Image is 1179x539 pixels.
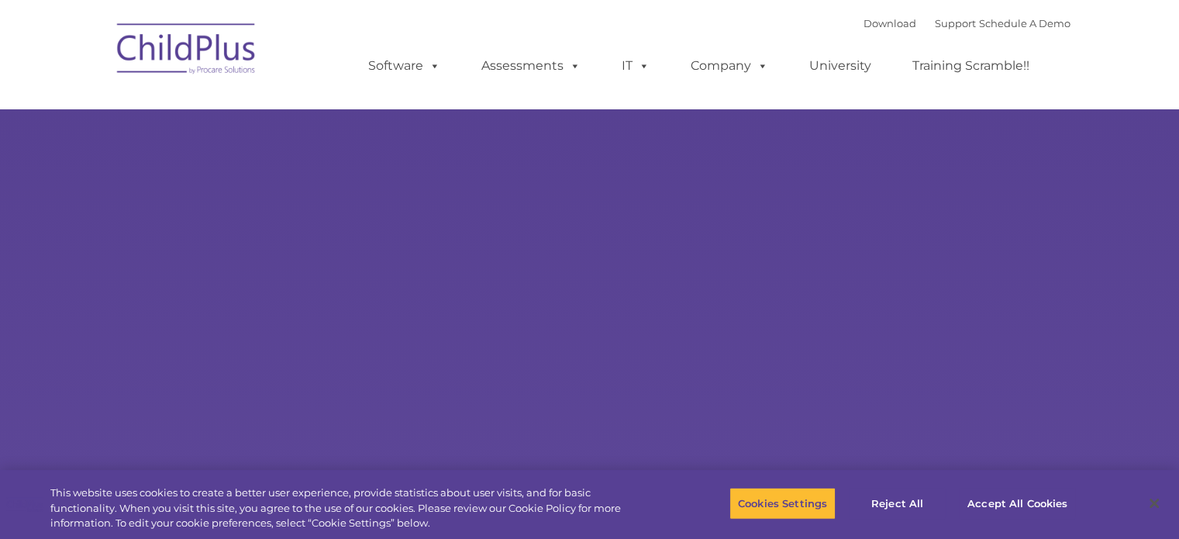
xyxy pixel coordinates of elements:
[606,50,665,81] a: IT
[864,17,1070,29] font: |
[466,50,596,81] a: Assessments
[959,487,1076,520] button: Accept All Cookies
[849,487,946,520] button: Reject All
[979,17,1070,29] a: Schedule A Demo
[897,50,1045,81] a: Training Scramble!!
[864,17,916,29] a: Download
[353,50,456,81] a: Software
[794,50,887,81] a: University
[935,17,976,29] a: Support
[1137,486,1171,520] button: Close
[675,50,784,81] a: Company
[729,487,836,520] button: Cookies Settings
[50,485,649,531] div: This website uses cookies to create a better user experience, provide statistics about user visit...
[109,12,264,90] img: ChildPlus by Procare Solutions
